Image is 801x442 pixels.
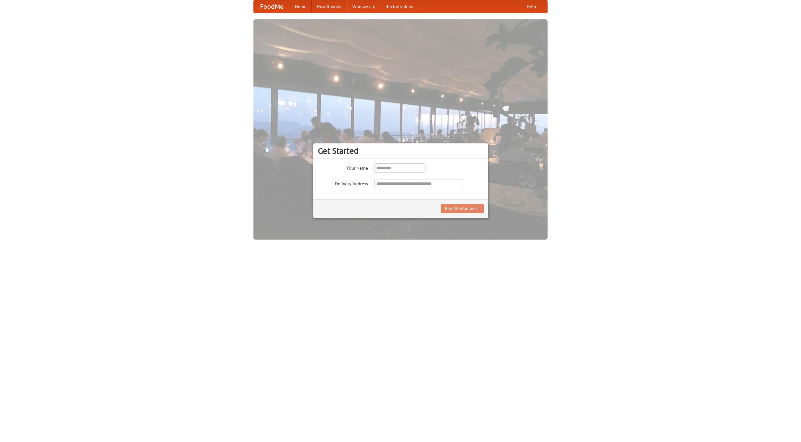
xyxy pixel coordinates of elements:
label: Delivery Address [318,179,368,187]
a: Home [290,0,312,13]
button: Find Restaurants! [441,204,484,213]
a: Help [522,0,541,13]
label: Your Name [318,163,368,171]
a: Recipe videos [380,0,418,13]
a: How it works [312,0,347,13]
a: Who we are [347,0,380,13]
a: FoodMe [254,0,290,13]
h3: Get Started [318,146,484,156]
